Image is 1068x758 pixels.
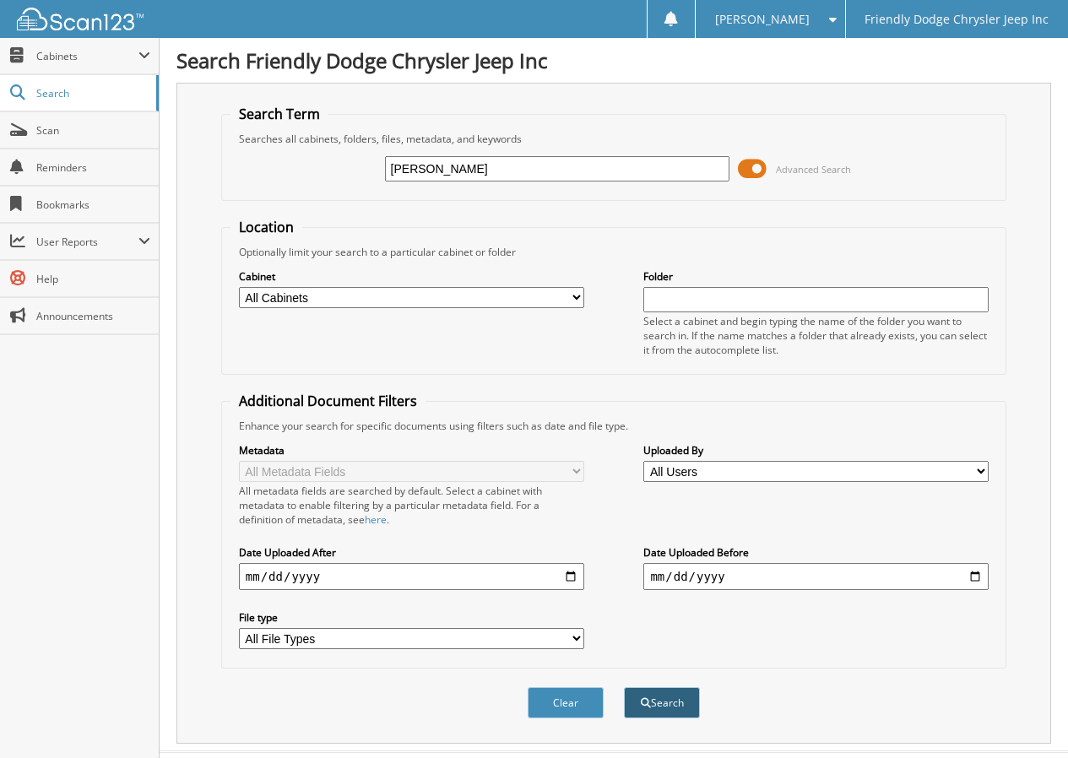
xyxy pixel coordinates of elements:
button: Search [624,687,700,718]
div: Searches all cabinets, folders, files, metadata, and keywords [230,132,997,146]
span: Friendly Dodge Chrysler Jeep Inc [865,14,1049,24]
legend: Additional Document Filters [230,392,426,410]
label: Date Uploaded After [239,545,584,560]
span: Reminders [36,160,150,175]
span: Scan [36,123,150,138]
div: Optionally limit your search to a particular cabinet or folder [230,245,997,259]
label: Date Uploaded Before [643,545,989,560]
span: Announcements [36,309,150,323]
label: Metadata [239,443,584,458]
img: scan123-logo-white.svg [17,8,144,30]
label: File type [239,610,584,625]
div: Enhance your search for specific documents using filters such as date and file type. [230,419,997,433]
label: Folder [643,269,989,284]
legend: Location [230,218,302,236]
h1: Search Friendly Dodge Chrysler Jeep Inc [176,46,1051,74]
a: here [365,512,387,527]
input: end [643,563,989,590]
div: All metadata fields are searched by default. Select a cabinet with metadata to enable filtering b... [239,484,584,527]
span: User Reports [36,235,138,249]
span: [PERSON_NAME] [715,14,810,24]
span: Advanced Search [776,163,851,176]
div: Select a cabinet and begin typing the name of the folder you want to search in. If the name match... [643,314,989,357]
label: Uploaded By [643,443,989,458]
span: Help [36,272,150,286]
label: Cabinet [239,269,584,284]
iframe: Chat Widget [984,677,1068,758]
legend: Search Term [230,105,328,123]
span: Search [36,86,148,100]
span: Bookmarks [36,198,150,212]
button: Clear [528,687,604,718]
span: Cabinets [36,49,138,63]
input: start [239,563,584,590]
